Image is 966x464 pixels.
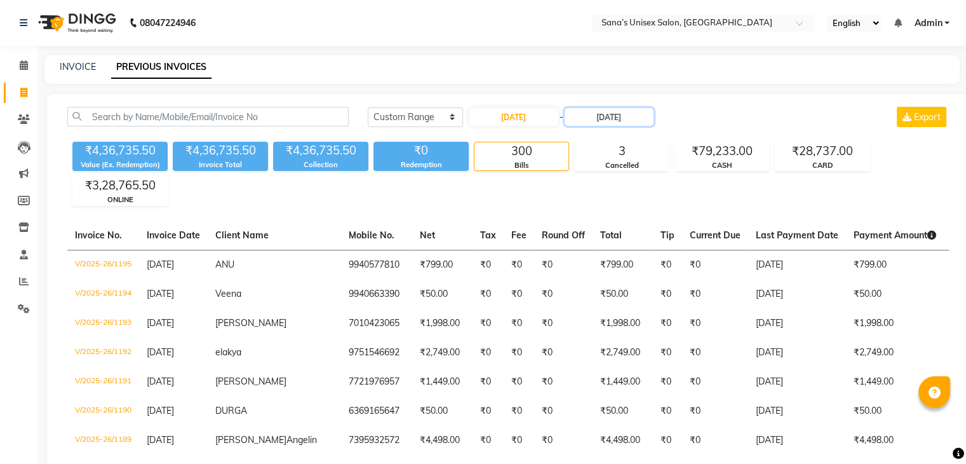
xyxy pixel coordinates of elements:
[341,426,412,455] td: 7395932572
[504,338,534,367] td: ₹0
[653,367,682,397] td: ₹0
[511,229,527,241] span: Fee
[534,338,593,367] td: ₹0
[846,367,944,397] td: ₹1,449.00
[653,280,682,309] td: ₹0
[473,397,504,426] td: ₹0
[147,259,174,270] span: [DATE]
[147,288,174,299] span: [DATE]
[748,367,846,397] td: [DATE]
[846,397,944,426] td: ₹50.00
[473,338,504,367] td: ₹0
[504,367,534,397] td: ₹0
[775,160,869,171] div: CARD
[480,229,496,241] span: Tax
[215,405,247,416] span: DURGA
[661,229,674,241] span: Tip
[565,108,654,126] input: End Date
[690,229,741,241] span: Current Due
[593,338,653,367] td: ₹2,749.00
[593,367,653,397] td: ₹1,449.00
[147,376,174,387] span: [DATE]
[111,56,211,79] a: PREVIOUS INVOICES
[682,338,748,367] td: ₹0
[846,338,944,367] td: ₹2,749.00
[341,338,412,367] td: 9751546692
[147,229,200,241] span: Invoice Date
[846,309,944,338] td: ₹1,998.00
[914,17,942,30] span: Admin
[215,288,241,299] span: Veena
[474,160,568,171] div: Bills
[420,229,435,241] span: Net
[341,309,412,338] td: 7010423065
[67,250,139,280] td: V/2025-26/1195
[75,229,122,241] span: Invoice No.
[504,426,534,455] td: ₹0
[273,142,368,160] div: ₹4,36,735.50
[682,367,748,397] td: ₹0
[173,142,268,160] div: ₹4,36,735.50
[534,280,593,309] td: ₹0
[67,107,349,126] input: Search by Name/Mobile/Email/Invoice No
[653,309,682,338] td: ₹0
[73,177,167,194] div: ₹3,28,765.50
[341,397,412,426] td: 6369165647
[412,280,473,309] td: ₹50.00
[846,250,944,280] td: ₹799.00
[67,338,139,367] td: V/2025-26/1192
[542,229,585,241] span: Round Off
[473,250,504,280] td: ₹0
[846,426,944,455] td: ₹4,498.00
[504,280,534,309] td: ₹0
[682,250,748,280] td: ₹0
[349,229,394,241] span: Mobile No.
[748,426,846,455] td: [DATE]
[504,309,534,338] td: ₹0
[215,434,286,446] span: [PERSON_NAME]
[575,142,669,160] div: 3
[73,194,167,205] div: ONLINE
[147,405,174,416] span: [DATE]
[534,367,593,397] td: ₹0
[474,142,568,160] div: 300
[600,229,622,241] span: Total
[473,426,504,455] td: ₹0
[140,5,196,41] b: 08047224946
[147,346,174,358] span: [DATE]
[473,309,504,338] td: ₹0
[653,338,682,367] td: ₹0
[593,397,653,426] td: ₹50.00
[653,250,682,280] td: ₹0
[67,280,139,309] td: V/2025-26/1194
[534,250,593,280] td: ₹0
[72,142,168,160] div: ₹4,36,735.50
[341,367,412,397] td: 7721976957
[373,160,469,170] div: Redemption
[67,397,139,426] td: V/2025-26/1190
[846,280,944,309] td: ₹50.00
[341,250,412,280] td: 9940577810
[675,160,769,171] div: CASH
[682,309,748,338] td: ₹0
[653,426,682,455] td: ₹0
[215,317,286,329] span: [PERSON_NAME]
[748,280,846,309] td: [DATE]
[32,5,119,41] img: logo
[412,309,473,338] td: ₹1,998.00
[373,142,469,160] div: ₹0
[412,250,473,280] td: ₹799.00
[173,160,268,170] div: Invoice Total
[682,426,748,455] td: ₹0
[147,317,174,329] span: [DATE]
[854,229,936,241] span: Payment Amount
[748,309,846,338] td: [DATE]
[748,338,846,367] td: [DATE]
[215,259,234,270] span: ANU
[593,309,653,338] td: ₹1,998.00
[504,250,534,280] td: ₹0
[653,397,682,426] td: ₹0
[473,367,504,397] td: ₹0
[504,397,534,426] td: ₹0
[756,229,838,241] span: Last Payment Date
